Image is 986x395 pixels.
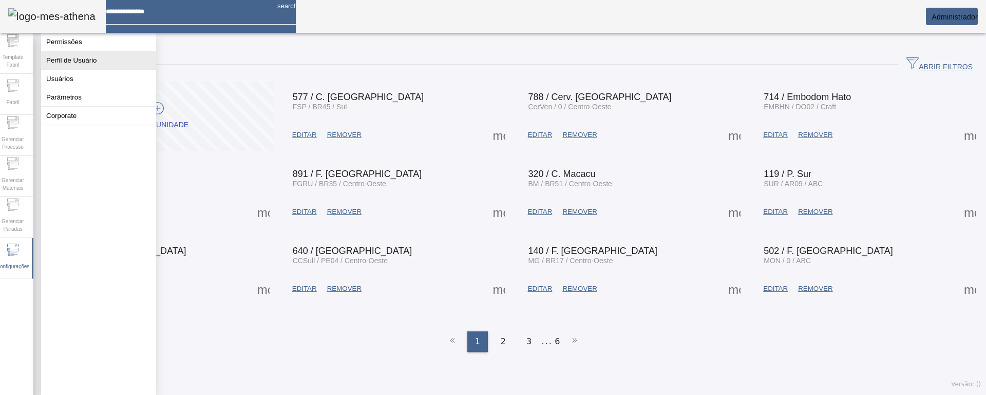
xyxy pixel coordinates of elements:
button: Mais [961,203,979,221]
button: Mais [490,203,508,221]
span: REMOVER [562,284,597,294]
button: Corporate [41,107,156,125]
button: REMOVER [557,126,602,144]
button: EDITAR [523,280,558,298]
span: CCSull / PE04 / Centro-Oeste [293,256,388,265]
button: Mais [725,203,744,221]
span: EDITAR [763,284,788,294]
button: Mais [725,126,744,144]
button: Mais [490,126,508,144]
span: 577 / C. [GEOGRAPHIC_DATA] [293,92,424,102]
span: REMOVER [562,207,597,217]
span: EDITAR [292,130,317,140]
button: EDITAR [523,203,558,221]
span: REMOVER [798,130,832,140]
span: MG / BR17 / Centro-Oeste [528,256,613,265]
span: 320 / C. Macacu [528,169,596,179]
button: REMOVER [557,280,602,298]
span: EDITAR [528,130,553,140]
span: REMOVER [798,284,832,294]
span: EDITAR [292,207,317,217]
span: BM / BR51 / Centro-Oeste [528,180,612,188]
button: Mais [725,280,744,298]
button: Mais [961,126,979,144]
span: 788 / Cerv. [GEOGRAPHIC_DATA] [528,92,672,102]
span: REMOVER [327,130,362,140]
button: Mais [961,280,979,298]
li: 6 [555,331,560,352]
span: EDITAR [763,130,788,140]
button: EDITAR [758,126,793,144]
button: Mais [254,280,273,298]
button: Parâmetros [41,88,156,106]
span: 502 / F. [GEOGRAPHIC_DATA] [764,246,893,256]
span: EMBHN / DO02 / Craft [764,103,836,111]
button: EDITAR [523,126,558,144]
span: FSP / BR45 / Sul [293,103,347,111]
span: 2 [501,335,506,348]
span: MON / 0 / ABC [764,256,811,265]
span: Fabril [3,95,22,109]
button: EDITAR [287,280,322,298]
span: 891 / F. [GEOGRAPHIC_DATA] [293,169,422,179]
span: 140 / F. [GEOGRAPHIC_DATA] [528,246,657,256]
button: REMOVER [322,203,367,221]
span: REMOVER [327,284,362,294]
span: EDITAR [292,284,317,294]
span: REMOVER [798,207,832,217]
button: Permissões [41,33,156,51]
button: Mais [254,203,273,221]
span: Versão: () [951,381,981,388]
button: REMOVER [322,126,367,144]
button: REMOVER [557,203,602,221]
button: REMOVER [322,280,367,298]
span: 714 / Embodom Hato [764,92,851,102]
span: EDITAR [763,207,788,217]
div: Criar unidade [132,120,188,130]
button: EDITAR [758,203,793,221]
button: Perfil de Usuário [41,51,156,69]
span: EDITAR [528,207,553,217]
img: logo-mes-athena [8,8,96,25]
span: Administrador [932,13,978,21]
span: 640 / [GEOGRAPHIC_DATA] [293,246,412,256]
span: SUR / AR09 / ABC [764,180,823,188]
span: 3 [526,335,532,348]
button: REMOVER [793,203,838,221]
li: ... [542,331,552,352]
button: REMOVER [793,126,838,144]
button: Mais [490,280,508,298]
span: FGRU / BR35 / Centro-Oeste [293,180,386,188]
button: EDITAR [287,126,322,144]
button: EDITAR [758,280,793,298]
button: Usuários [41,70,156,88]
span: REMOVER [562,130,597,140]
button: REMOVER [793,280,838,298]
span: CerVen / 0 / Centro-Oeste [528,103,612,111]
span: 119 / P. Sur [764,169,811,179]
span: EDITAR [528,284,553,294]
button: Criar unidade [46,82,274,151]
button: EDITAR [287,203,322,221]
button: ABRIR FILTROS [898,55,981,74]
span: REMOVER [327,207,362,217]
span: ABRIR FILTROS [906,57,973,72]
